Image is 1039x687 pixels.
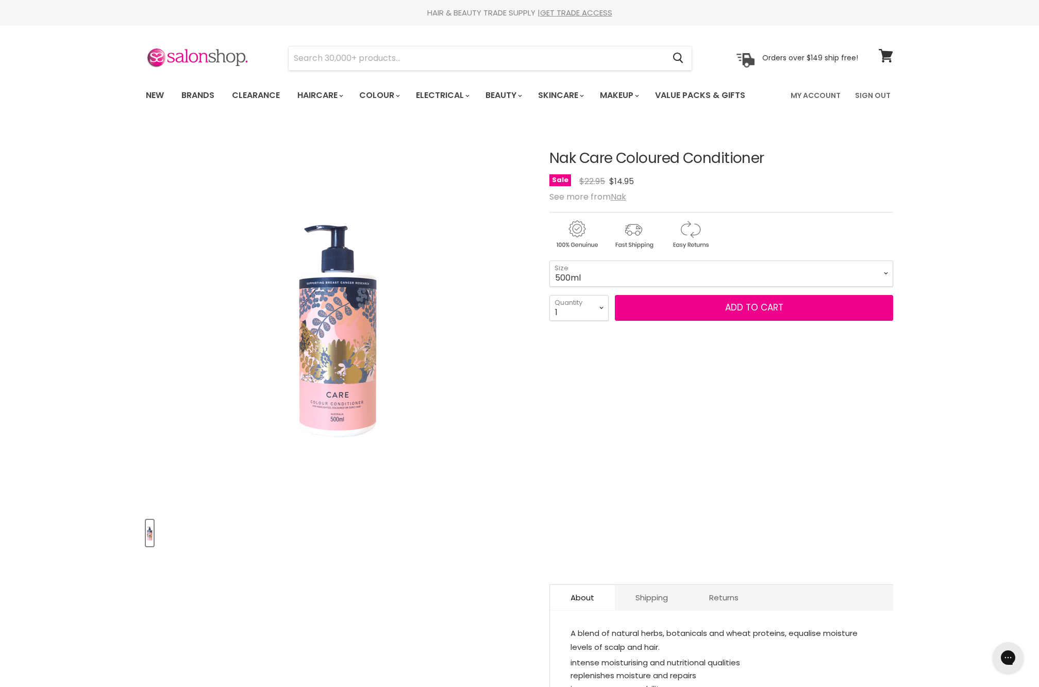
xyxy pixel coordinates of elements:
a: Nak [611,191,626,203]
ul: Main menu [138,80,769,110]
a: Returns [689,585,759,610]
a: About [550,585,615,610]
p: A blend of natural herbs, botanicals and wheat proteins, equalise moisture levels of scalp and hair. [571,626,873,656]
a: Colour [351,85,406,106]
span: See more from [549,191,626,203]
a: Makeup [592,85,645,106]
a: Sign Out [849,85,897,106]
a: GET TRADE ACCESS [540,7,612,18]
div: Product thumbnails [144,517,532,546]
button: Nak Care Coloured Conditioner [146,520,154,546]
a: Value Packs & Gifts [647,85,753,106]
a: Skincare [530,85,590,106]
img: shipping.gif [606,219,661,250]
button: Search [664,46,692,70]
a: New [138,85,172,106]
div: HAIR & BEAUTY TRADE SUPPLY | [133,8,906,18]
form: Product [288,46,692,71]
a: My Account [784,85,847,106]
li: intense moisturising and nutritional qualities [571,656,873,669]
h1: Nak Care Coloured Conditioner [549,151,893,167]
img: returns.gif [663,219,717,250]
img: Nak Care Coloured Conditioner [296,137,380,498]
a: Shipping [615,585,689,610]
button: Add to cart [615,295,893,321]
nav: Main [133,80,906,110]
input: Search [289,46,664,70]
span: Sale [549,174,571,186]
a: Clearance [224,85,288,106]
img: Nak Care Coloured Conditioner [147,521,153,545]
img: genuine.gif [549,219,604,250]
a: Electrical [408,85,476,106]
a: Brands [174,85,222,106]
a: Haircare [290,85,349,106]
span: $22.95 [579,175,605,187]
div: Nak Care Coloured Conditioner image. Click or Scroll to Zoom. [146,125,531,510]
p: Orders over $149 ship free! [762,53,858,62]
span: $14.95 [609,175,634,187]
a: Beauty [478,85,528,106]
select: Quantity [549,295,609,321]
li: replenishes moisture and repairs [571,669,873,682]
iframe: Gorgias live chat messenger [987,639,1029,677]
